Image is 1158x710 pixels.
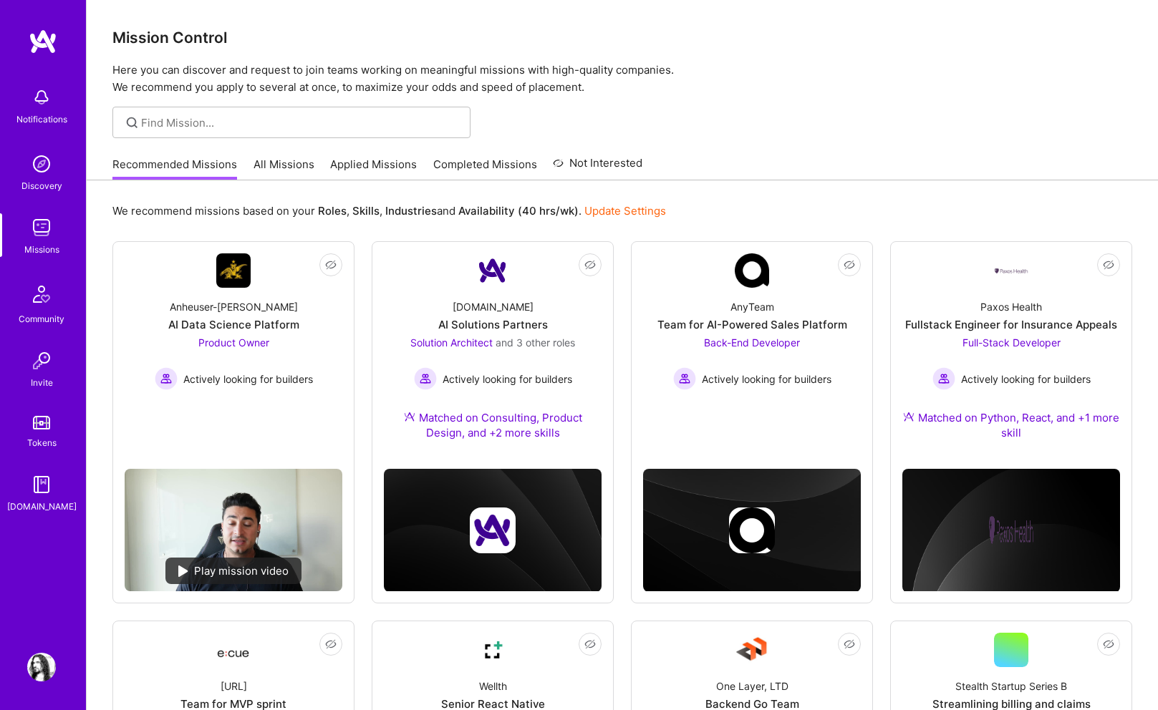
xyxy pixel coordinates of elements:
i: icon SearchGrey [124,115,140,131]
div: Missions [24,242,59,257]
i: icon EyeClosed [1103,638,1114,650]
img: No Mission [125,469,342,591]
a: Update Settings [584,204,666,218]
img: Company Logo [216,253,251,288]
div: Team for AI-Powered Sales Platform [657,317,847,332]
img: Invite [27,346,56,375]
img: cover [643,469,861,592]
input: Find Mission... [141,115,460,130]
img: Company Logo [216,637,251,663]
div: Stealth Startup Series B [955,679,1067,694]
img: guide book [27,470,56,499]
a: Recommended Missions [112,157,237,180]
div: Tokens [27,435,57,450]
div: [DOMAIN_NAME] [7,499,77,514]
a: All Missions [254,157,314,180]
span: and 3 other roles [496,336,575,349]
p: We recommend missions based on your , , and . [112,203,666,218]
div: AI Data Science Platform [168,317,299,332]
div: Wellth [479,679,507,694]
img: Company Logo [476,633,510,667]
div: Play mission video [165,558,301,584]
div: [DOMAIN_NAME] [453,299,534,314]
h3: Mission Control [112,29,1132,47]
div: [URL] [221,679,247,694]
a: Company Logo[DOMAIN_NAME]AI Solutions PartnersSolution Architect and 3 other rolesActively lookin... [384,253,602,457]
img: Company logo [470,507,516,553]
img: play [178,565,188,577]
img: logo [29,29,57,54]
div: One Layer, LTD [716,679,788,694]
img: teamwork [27,213,56,242]
div: Fullstack Engineer for Insurance Appeals [905,317,1117,332]
img: Actively looking for builders [932,367,955,390]
p: Here you can discover and request to join teams working on meaningful missions with high-quality ... [112,62,1132,96]
div: Notifications [16,112,67,127]
a: Company LogoAnheuser-[PERSON_NAME]AI Data Science PlatformProduct Owner Actively looking for buil... [125,253,342,457]
div: AnyTeam [730,299,774,314]
img: Actively looking for builders [155,367,178,390]
i: icon EyeClosed [844,259,855,271]
b: Industries [385,204,437,218]
img: Actively looking for builders [673,367,696,390]
i: icon EyeClosed [844,638,855,650]
img: Community [24,277,59,311]
a: Company LogoPaxos HealthFullstack Engineer for Insurance AppealsFull-Stack Developer Actively loo... [902,253,1120,457]
b: Skills [352,204,380,218]
img: Ateam Purple Icon [903,411,915,422]
img: Company Logo [994,267,1028,275]
i: icon EyeClosed [325,638,337,650]
a: Not Interested [553,155,642,180]
span: Actively looking for builders [443,371,572,386]
span: Full-Stack Developer [962,336,1061,349]
img: tokens [33,416,50,429]
img: Actively looking for builders [414,367,437,390]
span: Solution Architect [410,336,493,349]
img: Company Logo [476,253,510,288]
span: Actively looking for builders [702,371,831,386]
span: Actively looking for builders [183,371,313,386]
a: Company LogoAnyTeamTeam for AI-Powered Sales PlatformBack-End Developer Actively looking for buil... [643,253,861,417]
div: Anheuser-[PERSON_NAME] [170,299,298,314]
a: User Avatar [24,653,59,681]
img: Ateam Purple Icon [404,411,415,422]
img: cover [384,469,602,592]
img: User Avatar [27,653,56,681]
a: Applied Missions [330,157,417,180]
img: Company Logo [735,253,769,288]
div: Matched on Python, React, and +1 more skill [902,410,1120,440]
img: Company logo [988,507,1034,553]
img: bell [27,83,56,112]
i: icon EyeClosed [325,259,337,271]
i: icon EyeClosed [584,259,596,271]
span: Product Owner [198,336,269,349]
span: Actively looking for builders [961,371,1091,386]
a: Completed Missions [433,157,537,180]
div: Paxos Health [980,299,1042,314]
div: Community [19,311,64,326]
img: Company Logo [735,633,769,667]
img: cover [902,469,1120,592]
b: Roles [318,204,347,218]
div: AI Solutions Partners [438,317,548,332]
b: Availability (40 hrs/wk) [458,204,579,218]
div: Invite [31,375,53,390]
i: icon EyeClosed [584,638,596,650]
div: Discovery [21,178,62,193]
div: Matched on Consulting, Product Design, and +2 more skills [384,410,602,440]
i: icon EyeClosed [1103,259,1114,271]
img: discovery [27,150,56,178]
img: Company logo [729,507,775,553]
span: Back-End Developer [704,336,800,349]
